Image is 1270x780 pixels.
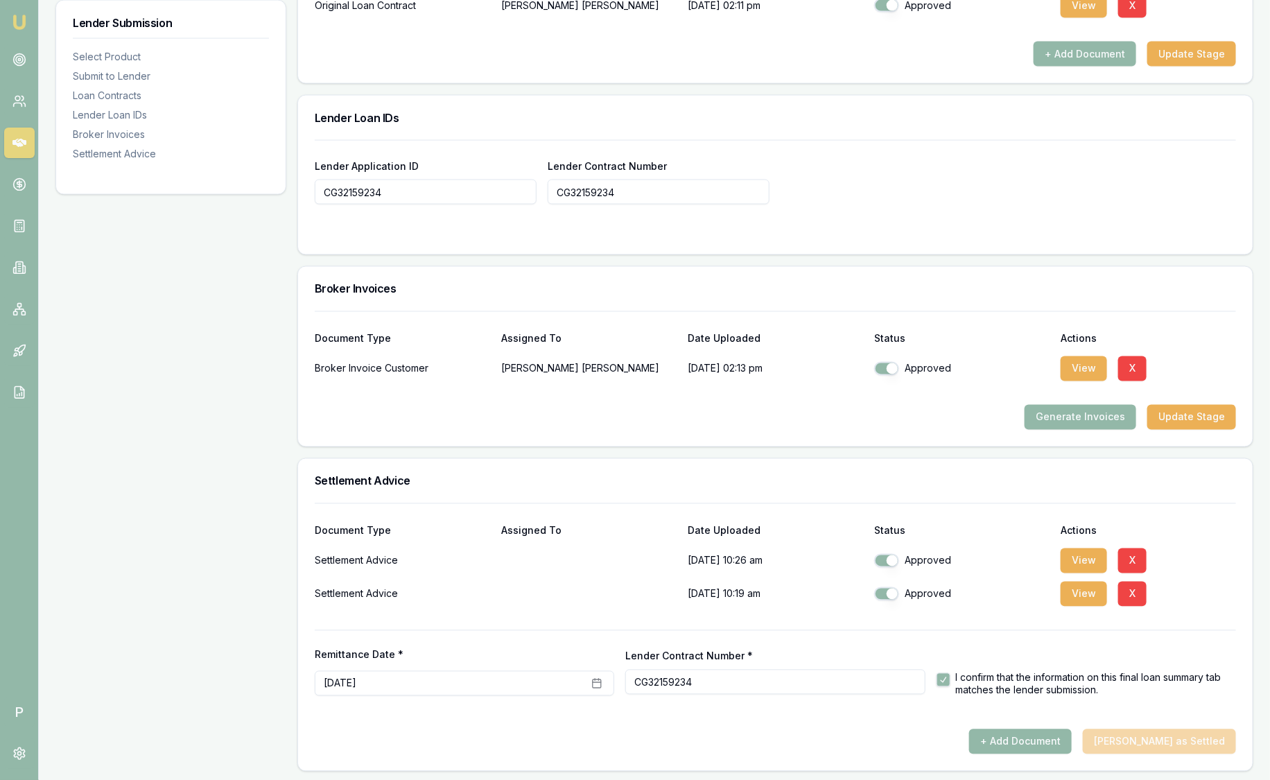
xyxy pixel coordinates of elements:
[688,580,863,608] p: [DATE] 10:19 am
[1025,405,1136,430] button: Generate Invoices
[1118,582,1147,607] button: X
[501,334,677,344] div: Assigned To
[315,355,490,383] div: Broker Invoice Customer
[73,147,269,161] div: Settlement Advice
[73,50,269,64] div: Select Product
[688,334,863,344] div: Date Uploaded
[1147,42,1236,67] button: Update Stage
[315,160,419,172] label: Lender Application ID
[1034,42,1136,67] button: + Add Document
[73,17,269,28] h3: Lender Submission
[315,476,1236,487] h3: Settlement Advice
[688,547,863,575] p: [DATE] 10:26 am
[1061,582,1107,607] button: View
[11,14,28,31] img: emu-icon-u.png
[874,362,1050,376] div: Approved
[874,526,1050,536] div: Status
[1061,526,1236,536] div: Actions
[625,650,753,662] label: Lender Contract Number *
[315,580,490,608] div: Settlement Advice
[1061,548,1107,573] button: View
[73,69,269,83] div: Submit to Lender
[315,284,1236,295] h3: Broker Invoices
[73,108,269,122] div: Lender Loan IDs
[315,671,614,696] button: [DATE]
[956,672,1236,696] label: I confirm that the information on this final loan summary tab matches the lender submission.
[315,547,490,575] div: Settlement Advice
[73,89,269,103] div: Loan Contracts
[688,526,863,536] div: Date Uploaded
[315,650,614,660] label: Remittance Date *
[548,160,667,172] label: Lender Contract Number
[315,526,490,536] div: Document Type
[73,128,269,141] div: Broker Invoices
[688,355,863,383] p: [DATE] 02:13 pm
[874,334,1050,344] div: Status
[501,355,677,383] p: [PERSON_NAME] [PERSON_NAME]
[874,554,1050,568] div: Approved
[1061,356,1107,381] button: View
[501,526,677,536] div: Assigned To
[1147,405,1236,430] button: Update Stage
[969,729,1072,754] button: + Add Document
[315,112,1236,123] h3: Lender Loan IDs
[4,697,35,727] span: P
[315,334,490,344] div: Document Type
[1118,548,1147,573] button: X
[1118,356,1147,381] button: X
[874,587,1050,601] div: Approved
[1061,334,1236,344] div: Actions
